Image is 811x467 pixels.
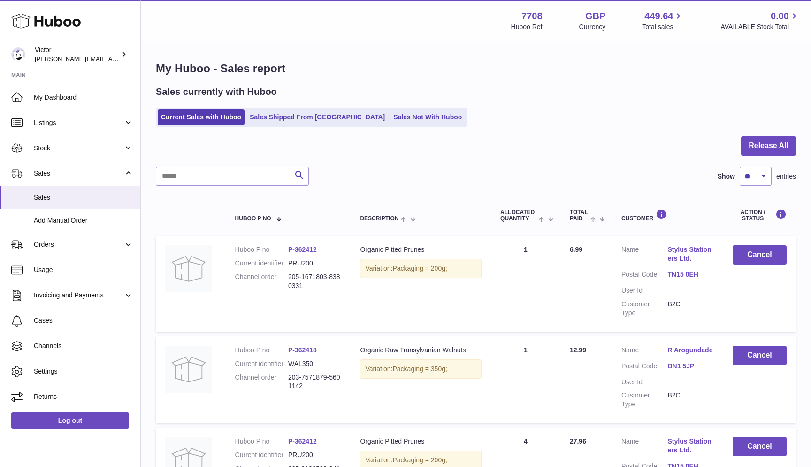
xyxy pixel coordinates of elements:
button: Cancel [733,437,787,456]
dd: 203-7571879-5601142 [288,373,341,391]
td: 1 [491,236,560,331]
a: Stylus Stationers Ltd. [668,245,714,263]
strong: GBP [585,10,605,23]
span: Stock [34,144,123,153]
dt: Postal Code [621,270,668,281]
span: entries [776,172,796,181]
dt: Name [621,245,668,265]
dd: B2C [668,391,714,409]
a: TN15 0EH [668,270,714,279]
dt: Current identifier [235,259,288,268]
dt: User Id [621,286,668,295]
a: P-362418 [288,346,317,354]
span: 12.99 [570,346,586,354]
span: Listings [34,118,123,127]
a: Log out [11,412,129,429]
span: Description [360,216,398,222]
a: P-362412 [288,246,317,253]
dt: Current identifier [235,451,288,459]
span: Total paid [570,210,588,222]
a: P-362412 [288,437,317,445]
span: My Dashboard [34,93,133,102]
span: Huboo P no [235,216,271,222]
div: Action / Status [733,209,787,222]
a: BN1 5JP [668,362,714,371]
dt: Huboo P no [235,346,288,355]
span: AVAILABLE Stock Total [720,23,800,31]
strong: 7708 [521,10,543,23]
div: Huboo Ref [511,23,543,31]
dt: Channel order [235,272,288,290]
img: no-photo.jpg [165,245,212,292]
a: 0.00 AVAILABLE Stock Total [720,10,800,31]
dt: Current identifier [235,359,288,368]
span: Cases [34,316,133,325]
span: 27.96 [570,437,586,445]
dt: Postal Code [621,362,668,373]
div: Currency [579,23,606,31]
button: Cancel [733,245,787,265]
div: Organic Raw Transylvanian Walnuts [360,346,482,355]
dt: Huboo P no [235,245,288,254]
a: Stylus Stationers Ltd. [668,437,714,455]
dd: PRU200 [288,259,341,268]
span: 6.99 [570,246,582,253]
td: 1 [491,336,560,423]
a: Sales Shipped From [GEOGRAPHIC_DATA] [246,109,388,125]
span: Sales [34,193,133,202]
a: R Arogundade [668,346,714,355]
span: Channels [34,342,133,350]
span: 449.64 [644,10,673,23]
div: Organic Pitted Prunes [360,437,482,446]
div: Organic Pitted Prunes [360,245,482,254]
span: Packaging = 200g; [392,456,447,464]
span: Total sales [642,23,684,31]
dt: Customer Type [621,391,668,409]
dd: B2C [668,300,714,318]
span: Settings [34,367,133,376]
button: Cancel [733,346,787,365]
button: Release All [741,136,796,156]
span: Sales [34,169,123,178]
a: Sales Not With Huboo [390,109,465,125]
div: Variation: [360,259,482,278]
a: 449.64 Total sales [642,10,684,31]
a: Current Sales with Huboo [158,109,245,125]
img: no-photo.jpg [165,346,212,393]
dt: Name [621,346,668,357]
span: Invoicing and Payments [34,291,123,300]
h1: My Huboo - Sales report [156,61,796,76]
span: Returns [34,392,133,401]
div: Variation: [360,359,482,379]
dt: Name [621,437,668,457]
span: Packaging = 350g; [392,365,447,373]
dd: 205-1671803-8380331 [288,272,341,290]
dd: WAL350 [288,359,341,368]
span: Add Manual Order [34,216,133,225]
span: ALLOCATED Quantity [500,210,536,222]
dt: Channel order [235,373,288,391]
dt: User Id [621,378,668,387]
span: [PERSON_NAME][EMAIL_ADDRESS][DOMAIN_NAME] [35,55,188,62]
dt: Huboo P no [235,437,288,446]
span: Usage [34,265,133,274]
dd: PRU200 [288,451,341,459]
label: Show [718,172,735,181]
span: Packaging = 200g; [392,265,447,272]
dt: Customer Type [621,300,668,318]
h2: Sales currently with Huboo [156,86,277,98]
span: Orders [34,240,123,249]
div: Victor [35,46,119,63]
span: 0.00 [771,10,789,23]
img: victor@erbology.co [11,47,25,62]
div: Customer [621,209,714,222]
